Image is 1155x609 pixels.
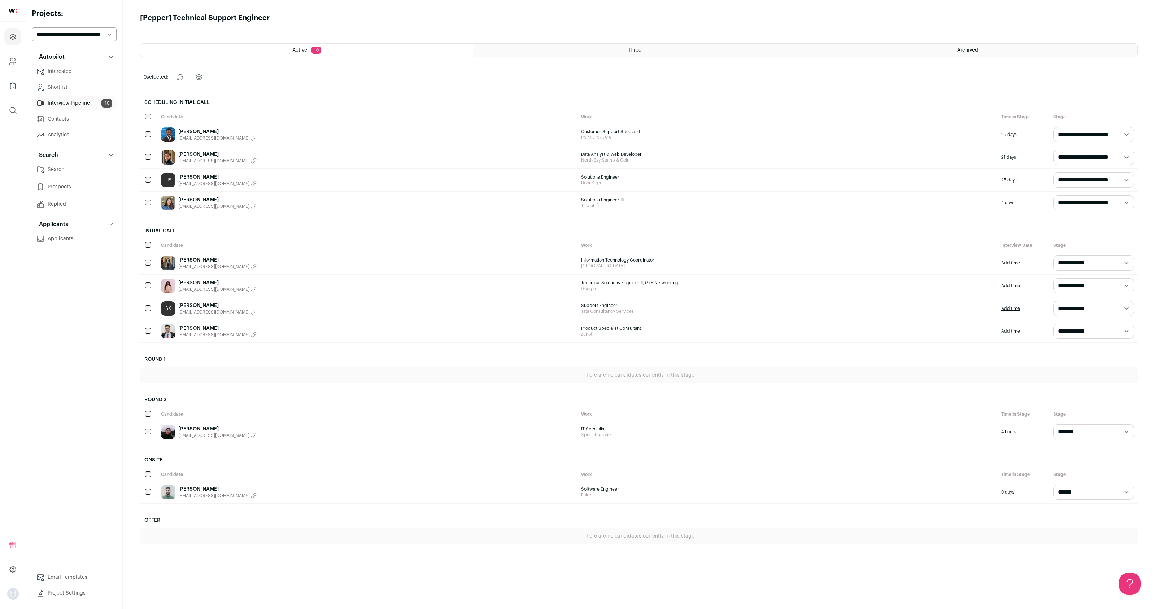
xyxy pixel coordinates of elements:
[998,146,1050,168] div: 21 days
[178,257,257,264] a: [PERSON_NAME]
[581,286,994,292] span: Google
[4,77,21,95] a: Company Lists
[1050,468,1138,481] div: Stage
[4,28,21,45] a: Projects
[7,588,19,600] button: Open dropdown
[35,53,65,61] p: Autopilot
[144,75,147,80] span: 0
[581,174,994,180] span: Solutions Engineer
[161,150,175,165] img: b56d921c66bd359601ead28d18e5d22458f9ae34536a262327548b851569d979.jpg
[1050,408,1138,421] div: Stage
[32,232,117,246] a: Applicants
[178,279,257,286] a: [PERSON_NAME]
[178,181,257,187] button: [EMAIL_ADDRESS][DOMAIN_NAME]
[178,332,249,338] span: [EMAIL_ADDRESS][DOMAIN_NAME]
[629,48,642,53] span: Hired
[581,331,994,337] span: zenoti
[178,433,257,438] button: [EMAIL_ADDRESS][DOMAIN_NAME]
[32,197,117,211] a: Replied
[178,151,257,158] a: [PERSON_NAME]
[1050,110,1138,123] div: Stage
[1001,306,1020,311] a: Add time
[9,9,17,13] img: wellfound-shorthand-0d5821cbd27db2630d0214b213865d53afaa358527fdda9d0ea32b1df1b89c2c.svg
[178,433,249,438] span: [EMAIL_ADDRESS][DOMAIN_NAME]
[581,492,994,498] span: Faire
[581,257,994,263] span: Information Technology Coordinator
[32,570,117,584] a: Email Templates
[178,203,257,209] button: [EMAIL_ADDRESS][DOMAIN_NAME]
[140,367,1138,383] div: There are no candidates currently in this stage
[178,302,257,309] a: [PERSON_NAME]
[178,486,257,493] a: [PERSON_NAME]
[140,223,1138,239] h2: Initial Call
[157,468,577,481] div: Candidate
[35,151,58,159] p: Search
[178,135,257,141] button: [EMAIL_ADDRESS][DOMAIN_NAME]
[32,80,117,95] a: Shortlist
[998,481,1050,503] div: 9 days
[157,110,577,123] div: Candidate
[178,325,257,332] a: [PERSON_NAME]
[178,158,257,164] button: [EMAIL_ADDRESS][DOMAIN_NAME]
[957,48,978,53] span: Archived
[998,123,1050,146] div: 25 days
[35,220,68,229] p: Applicants
[161,256,175,270] img: 0c68afbd60efe16f1393cd4a36b1d386d442e4fcdd60f0452b3741b54a288eb9.jpg
[178,135,249,141] span: [EMAIL_ADDRESS][DOMAIN_NAME]
[161,324,175,338] img: 2cb092a45f40c9499bbc49936eccf299045f61f6e0e3fc4d896115a345a857d3
[32,586,117,600] a: Project Settings
[998,169,1050,191] div: 25 days
[581,135,994,140] span: PointClickCare
[577,468,998,481] div: Work
[178,286,257,292] button: [EMAIL_ADDRESS][DOMAIN_NAME]
[998,239,1050,252] div: Interview Date
[577,408,998,421] div: Work
[178,425,257,433] a: [PERSON_NAME]
[178,493,257,499] button: [EMAIL_ADDRESS][DOMAIN_NAME]
[581,432,994,438] span: Xprt Integration
[292,48,307,53] span: Active
[32,96,117,110] a: Interview Pipeline10
[171,69,189,86] button: Change stage
[178,309,257,315] button: [EMAIL_ADDRESS][DOMAIN_NAME]
[178,158,249,164] span: [EMAIL_ADDRESS][DOMAIN_NAME]
[140,351,1138,367] h2: Round 1
[32,128,117,142] a: Analytics
[178,493,249,499] span: [EMAIL_ADDRESS][DOMAIN_NAME]
[178,264,249,270] span: [EMAIL_ADDRESS][DOMAIN_NAME]
[140,392,1138,408] h2: Round 2
[581,203,994,209] span: TripleLift
[805,44,1137,57] a: Archived
[998,110,1050,123] div: Time in Stage
[161,127,175,142] img: 1e47d053bfa66a875b05c813c31ed26eb95396ae734f7f3e982b3c4a1b1a13d3.jpg
[140,13,270,23] h1: [Pepper] Technical Support Engineer
[581,129,994,135] span: Customer Support Specialist
[998,408,1050,421] div: Time in Stage
[101,99,112,108] span: 10
[144,74,169,81] span: selected:
[157,239,577,252] div: Candidate
[161,301,175,316] a: SK
[140,452,1138,468] h2: Onsite
[140,528,1138,544] div: There are no candidates currently in this stage
[178,181,249,187] span: [EMAIL_ADDRESS][DOMAIN_NAME]
[581,280,994,286] span: Technical Solutions Engineer II, GKE Networking
[998,421,1050,443] div: 4 hours
[178,286,249,292] span: [EMAIL_ADDRESS][DOMAIN_NAME]
[577,110,998,123] div: Work
[161,173,175,187] div: HS
[581,325,994,331] span: Product Specialist Consultant
[32,9,117,19] h2: Projects:
[473,44,805,57] a: Hired
[1119,573,1141,595] iframe: Help Scout Beacon - Open
[581,263,994,269] span: [GEOGRAPHIC_DATA]
[1050,239,1138,252] div: Stage
[161,279,175,293] img: 9807af50b2ebb30efbf5c9faf538d179c5959ec3c3ac7195adbe5391a1275124.jpg
[998,468,1050,481] div: Time in Stage
[157,408,577,421] div: Candidate
[32,112,117,126] a: Contacts
[311,47,321,54] span: 10
[178,264,257,270] button: [EMAIL_ADDRESS][DOMAIN_NAME]
[998,192,1050,214] div: 4 days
